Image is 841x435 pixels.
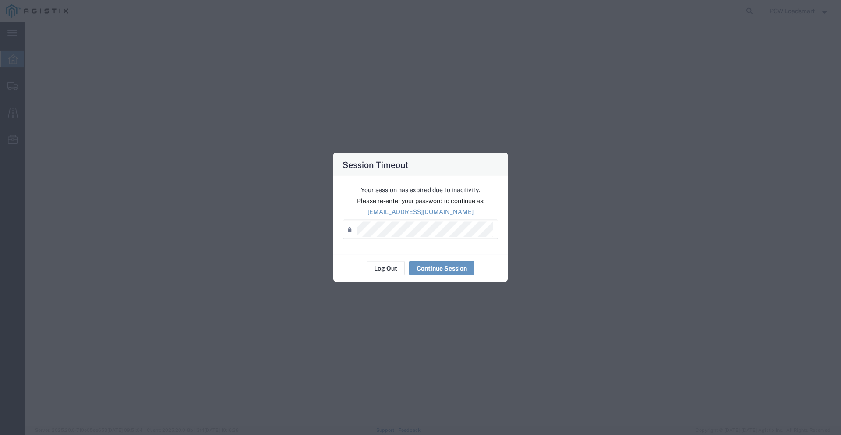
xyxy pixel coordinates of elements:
p: [EMAIL_ADDRESS][DOMAIN_NAME] [343,207,498,217]
button: Log Out [367,261,405,275]
p: Your session has expired due to inactivity. [343,185,498,195]
button: Continue Session [409,261,474,275]
p: Please re-enter your password to continue as: [343,196,498,206]
h4: Session Timeout [343,158,409,171]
